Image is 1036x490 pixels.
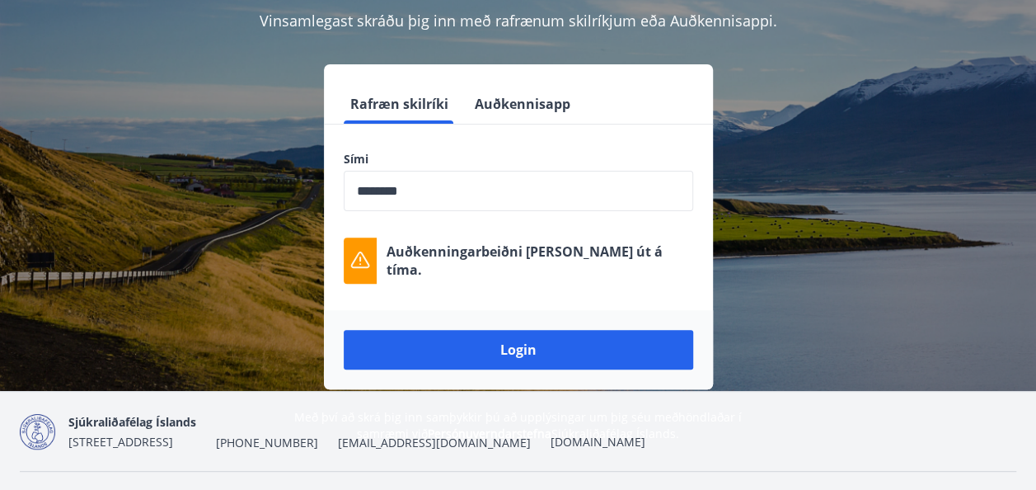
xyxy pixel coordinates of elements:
[344,330,693,370] button: Login
[68,434,173,450] span: [STREET_ADDRESS]
[551,434,645,450] a: [DOMAIN_NAME]
[294,409,742,441] span: Með því að skrá þig inn samþykkir þú að upplýsingar um þig séu meðhöndlaðar í samræmi við Sjúkral...
[338,435,531,451] span: [EMAIL_ADDRESS][DOMAIN_NAME]
[468,84,577,124] button: Auðkennisapp
[344,151,693,167] label: Sími
[387,243,693,279] p: Auðkenningarbeiðni [PERSON_NAME] út á tíma.
[20,414,55,450] img: d7T4au2pYIU9thVz4WmmUT9xvMNnFvdnscGDOPEg.png
[260,11,777,31] span: Vinsamlegast skráðu þig inn með rafrænum skilríkjum eða Auðkennisappi.
[68,414,196,430] span: Sjúkraliðafélag Íslands
[216,435,318,451] span: [PHONE_NUMBER]
[344,84,455,124] button: Rafræn skilríki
